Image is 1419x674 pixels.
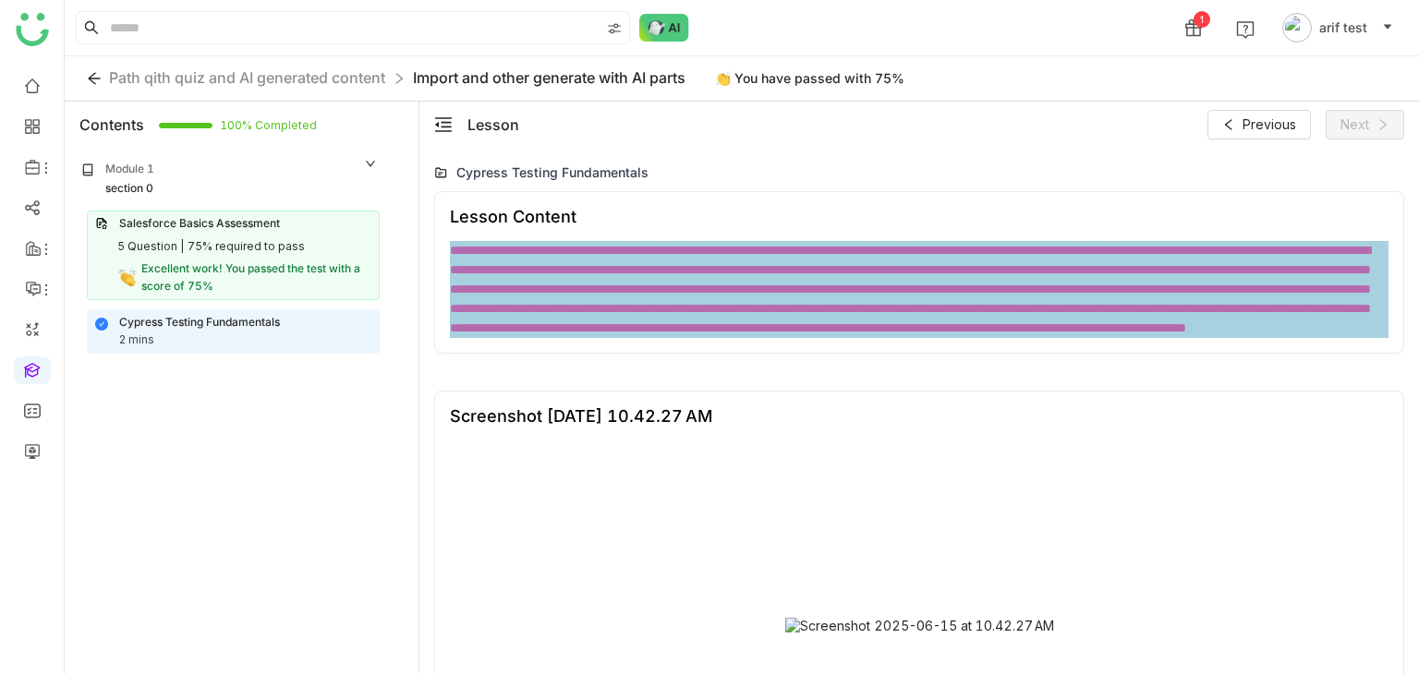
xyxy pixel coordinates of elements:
div: Module 1 [105,161,154,178]
div: 👏 You have passed with 75% [704,67,916,90]
div: 2 mins [119,331,154,349]
img: assessment.svg [95,217,108,230]
span: Excellent work! You passed the test with a score of 75% [141,261,360,293]
div: Contents [79,114,144,136]
div: Lesson Content [450,207,576,226]
div: 1 [1194,11,1210,28]
img: lms-folder.svg [434,166,447,179]
div: section 0 [105,180,153,198]
img: congratulations.svg [118,269,137,287]
span: Previous [1243,114,1296,135]
div: 5 Question | [117,238,184,256]
div: Lesson [467,114,519,136]
img: search-type.svg [607,21,622,36]
img: ask-buddy-normal.svg [639,14,689,42]
div: 75% required to pass [188,238,305,256]
button: arif test [1279,13,1397,42]
div: Cypress Testing Fundamentals [456,162,649,182]
img: avatar [1282,13,1312,42]
img: help.svg [1236,20,1255,39]
span: menu-fold [434,115,453,134]
img: Screenshot 2025-06-15 at 10.42.27 AM [785,618,1054,633]
div: Salesforce Basics Assessment [119,215,280,233]
span: 100% Completed [220,120,242,131]
button: Next [1326,110,1404,139]
span: Import and other generate with AI parts [413,68,685,87]
div: Screenshot [DATE] 10.42.27 AM [450,406,712,426]
button: menu-fold [434,115,453,135]
span: arif test [1319,18,1367,38]
img: logo [16,13,49,46]
span: Path qith quiz and AI generated content [109,68,385,87]
button: Previous [1207,110,1311,139]
div: Cypress Testing Fundamentals [119,314,280,331]
div: Module 1section 0 [68,148,391,211]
